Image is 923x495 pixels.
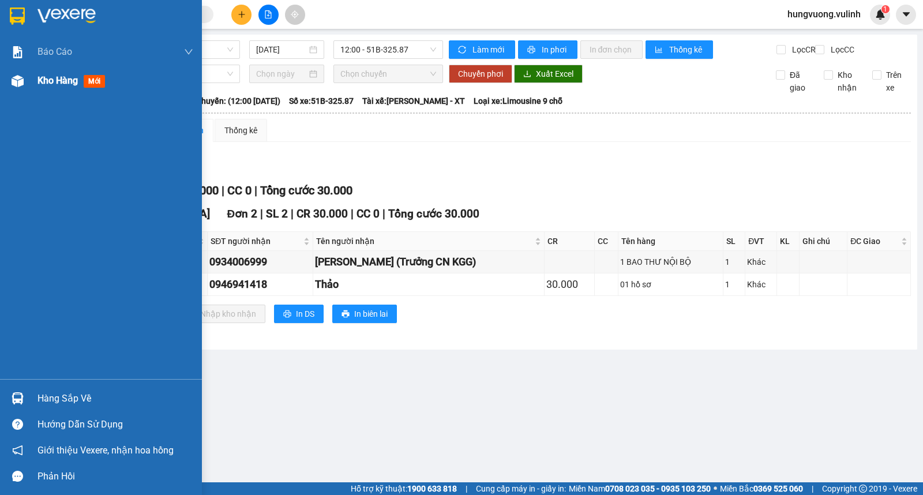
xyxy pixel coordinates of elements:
span: hungvuong.vulinh [778,7,870,21]
span: bar-chart [655,46,665,55]
span: download [523,70,531,79]
span: Miền Bắc [720,482,803,495]
span: sync [458,46,468,55]
img: solution-icon [12,46,24,58]
img: warehouse-icon [12,392,24,404]
td: Giang Văn Long (Trưởng CN KGG) [313,251,545,273]
th: SL [723,232,745,251]
div: 1 [725,256,743,268]
span: copyright [859,485,867,493]
strong: 0369 525 060 [753,484,803,493]
span: Tên người nhận [316,235,532,247]
span: Đã giao [785,69,815,94]
button: file-add [258,5,279,25]
span: | [351,207,354,220]
strong: 0708 023 035 - 0935 103 250 [605,484,711,493]
button: In đơn chọn [580,40,643,59]
span: Kho nhận [833,69,863,94]
span: | [222,183,224,197]
span: Báo cáo [37,44,72,59]
b: [PERSON_NAME] [66,7,163,22]
button: bar-chartThống kê [646,40,713,59]
button: caret-down [896,5,916,25]
span: Giới thiệu Vexere, nhận hoa hồng [37,443,174,457]
div: Hướng dẫn sử dụng [37,416,193,433]
span: plus [238,10,246,18]
th: CR [545,232,595,251]
span: Lọc CR [787,43,817,56]
span: SL 2 [266,207,288,220]
span: | [812,482,813,495]
span: printer [527,46,537,55]
span: Văn phòng [GEOGRAPHIC_DATA] [47,207,210,220]
button: printerIn biên lai [332,305,397,323]
span: | [291,207,294,220]
span: Số xe: 51B-325.87 [289,95,354,107]
span: Hỗ trợ kỹ thuật: [351,482,457,495]
span: 12:00 - 51B-325.87 [340,41,436,58]
span: 1 [883,5,887,13]
th: ĐVT [745,232,777,251]
span: Tổng cước 30.000 [388,207,479,220]
div: 0946941418 [209,276,311,292]
span: In phơi [542,43,568,56]
div: [PERSON_NAME] (Trưởng CN KGG) [315,254,542,270]
span: file-add [264,10,272,18]
img: warehouse-icon [12,75,24,87]
td: 0946941418 [208,273,313,296]
span: printer [342,310,350,319]
span: | [466,482,467,495]
span: | [254,183,257,197]
img: icon-new-feature [875,9,886,20]
td: Thảo [313,273,545,296]
span: Chọn chuyến [340,65,436,82]
div: 1 [725,278,743,291]
td: 0934006999 [208,251,313,273]
span: phone [5,85,14,95]
div: 01 hồ sơ [620,278,721,291]
input: Chọn ngày [256,67,307,80]
div: 0934006999 [209,254,311,270]
img: logo-vxr [10,7,25,25]
span: mới [84,75,105,88]
span: Tài xế: [PERSON_NAME] - XT [362,95,465,107]
div: 30.000 [546,276,592,292]
span: CR 30.000 [297,207,348,220]
span: Tổng cước 30.000 [260,183,352,197]
sup: 1 [881,5,890,13]
th: Tên hàng [618,232,723,251]
span: Trên xe [881,69,911,94]
span: Làm mới [472,43,506,56]
div: Phản hồi [37,468,193,485]
span: CC 0 [357,207,380,220]
span: Thống kê [669,43,704,56]
div: Khác [747,278,775,291]
span: question-circle [12,419,23,430]
div: Khác [747,256,775,268]
span: | [260,207,263,220]
span: In DS [296,307,314,320]
span: Loại xe: Limousine 9 chỗ [474,95,562,107]
span: Lọc CC [826,43,856,56]
span: notification [12,445,23,456]
th: KL [777,232,800,251]
div: Thảo [315,276,542,292]
span: caret-down [901,9,911,20]
span: environment [66,28,76,37]
span: | [382,207,385,220]
button: printerIn DS [274,305,324,323]
span: Xuất Excel [536,67,573,80]
button: Chuyển phơi [449,65,512,83]
input: 12/09/2025 [256,43,307,56]
span: In biên lai [354,307,388,320]
span: aim [291,10,299,18]
span: Miền Nam [569,482,711,495]
button: aim [285,5,305,25]
div: 1 BAO THƯ NỘI BỘ [620,256,721,268]
span: Chuyến: (12:00 [DATE]) [196,95,280,107]
button: plus [231,5,252,25]
span: Kho hàng [37,75,78,86]
img: logo.jpg [5,5,63,63]
button: printerIn phơi [518,40,577,59]
th: Ghi chú [800,232,847,251]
